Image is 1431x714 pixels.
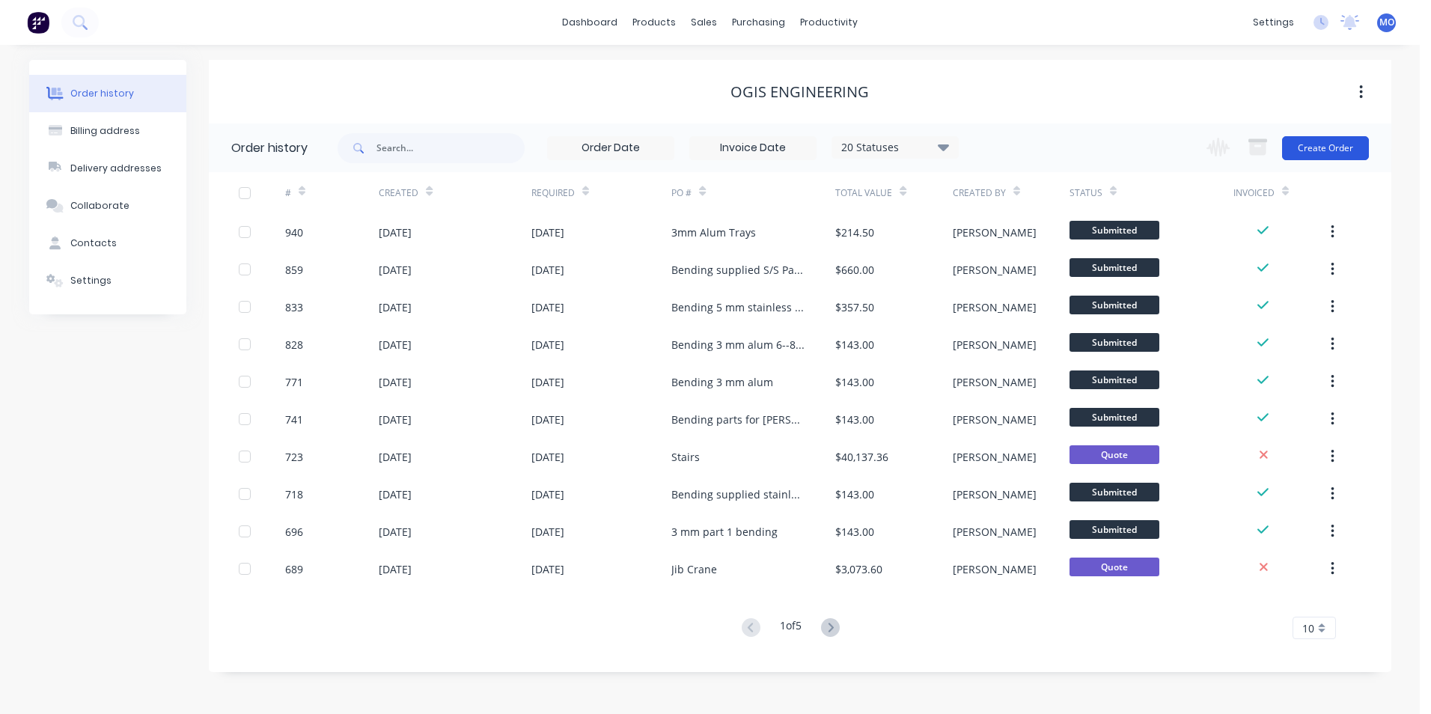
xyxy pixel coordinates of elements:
div: [DATE] [379,412,412,427]
div: [PERSON_NAME] [953,299,1037,315]
div: Status [1070,172,1233,213]
div: Jib Crane [671,561,717,577]
div: purchasing [724,11,793,34]
div: 20 Statuses [832,139,958,156]
button: Delivery addresses [29,150,186,187]
input: Order Date [548,137,674,159]
div: $143.00 [835,374,874,390]
span: Submitted [1070,296,1159,314]
div: [PERSON_NAME] [953,262,1037,278]
div: Bending parts for [PERSON_NAME] [671,412,805,427]
span: Submitted [1070,221,1159,239]
div: Created By [953,172,1070,213]
div: Bending supplied S/S Parts [671,262,805,278]
div: $143.00 [835,524,874,540]
div: 718 [285,486,303,502]
span: Submitted [1070,520,1159,539]
button: Contacts [29,225,186,262]
div: 723 [285,449,303,465]
div: # [285,186,291,200]
div: [DATE] [531,486,564,502]
img: Factory [27,11,49,34]
div: # [285,172,379,213]
div: Order history [70,87,134,100]
div: [DATE] [379,374,412,390]
div: settings [1245,11,1302,34]
div: Bending 5 mm stainless [DATE] [671,299,805,315]
div: 828 [285,337,303,353]
span: Submitted [1070,258,1159,277]
div: Billing address [70,124,140,138]
div: Required [531,172,672,213]
div: products [625,11,683,34]
div: 3 mm part 1 bending [671,524,778,540]
div: Order history [231,139,308,157]
div: 940 [285,225,303,240]
div: 859 [285,262,303,278]
div: Ogis Engineering [730,83,869,101]
div: 3mm Alum Trays [671,225,756,240]
button: Billing address [29,112,186,150]
div: [PERSON_NAME] [953,524,1037,540]
div: [DATE] [531,561,564,577]
div: $143.00 [835,486,874,502]
input: Invoice Date [690,137,816,159]
div: [DATE] [379,225,412,240]
div: productivity [793,11,865,34]
div: Created [379,172,531,213]
div: Bending supplied stainless Varun [DATE] [671,486,805,502]
div: Total Value [835,172,952,213]
div: $143.00 [835,337,874,353]
div: 741 [285,412,303,427]
div: Bending 3 mm alum 6--8-25 [671,337,805,353]
div: Stairs [671,449,700,465]
div: sales [683,11,724,34]
div: Settings [70,274,112,287]
div: Invoiced [1233,172,1327,213]
span: Submitted [1070,408,1159,427]
span: 10 [1302,620,1314,636]
a: dashboard [555,11,625,34]
div: $660.00 [835,262,874,278]
span: Submitted [1070,370,1159,389]
div: [DATE] [379,486,412,502]
input: Search... [376,133,525,163]
div: [PERSON_NAME] [953,337,1037,353]
div: $143.00 [835,412,874,427]
span: Submitted [1070,483,1159,501]
button: Create Order [1282,136,1369,160]
div: Invoiced [1233,186,1275,200]
div: [DATE] [531,412,564,427]
div: [DATE] [379,299,412,315]
div: Bending 3 mm alum [671,374,773,390]
div: PO # [671,186,692,200]
div: [DATE] [379,561,412,577]
div: Collaborate [70,199,129,213]
div: Status [1070,186,1102,200]
div: Created [379,186,418,200]
div: [PERSON_NAME] [953,412,1037,427]
div: [DATE] [531,337,564,353]
span: MO [1379,16,1394,29]
div: [DATE] [379,262,412,278]
div: [DATE] [531,299,564,315]
div: Total Value [835,186,892,200]
div: [PERSON_NAME] [953,374,1037,390]
div: Required [531,186,575,200]
span: Quote [1070,558,1159,576]
div: [PERSON_NAME] [953,486,1037,502]
div: $3,073.60 [835,561,882,577]
div: [DATE] [379,337,412,353]
div: Delivery addresses [70,162,162,175]
div: 771 [285,374,303,390]
div: [PERSON_NAME] [953,449,1037,465]
div: 833 [285,299,303,315]
button: Settings [29,262,186,299]
div: Contacts [70,237,117,250]
div: 689 [285,561,303,577]
div: PO # [671,172,835,213]
div: [DATE] [379,449,412,465]
div: $357.50 [835,299,874,315]
div: Created By [953,186,1006,200]
div: [DATE] [531,449,564,465]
